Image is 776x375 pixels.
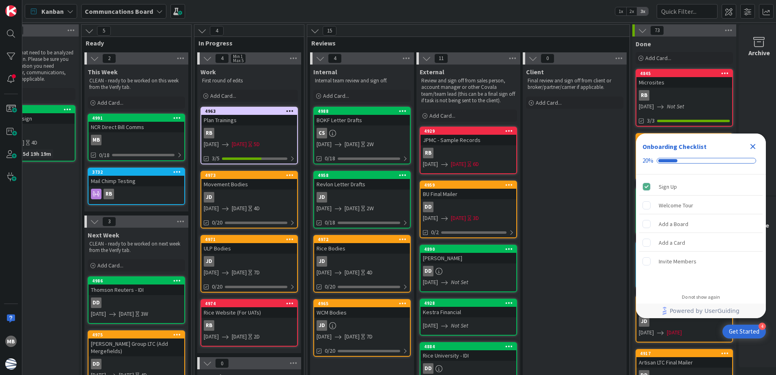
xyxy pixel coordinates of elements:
[366,204,374,213] div: 2W
[636,357,732,368] div: Artisan LTC Final Mailer
[233,58,244,62] div: Max 5
[420,363,516,374] div: DD
[325,154,335,163] span: 0/18
[645,54,671,62] span: Add Card...
[201,179,297,190] div: Movement Bodies
[201,300,297,307] div: 4974
[204,204,219,213] span: [DATE]
[201,128,297,138] div: RB
[88,231,119,239] span: Next Week
[420,181,516,189] div: 4959
[642,157,653,164] div: 20%
[729,328,759,336] div: Get Started
[682,294,720,300] div: Do not show again
[636,295,733,343] a: 4912LGA FN CLsJD[DATE][DATE]
[88,168,184,176] div: 3732
[345,204,360,213] span: [DATE]
[88,359,184,369] div: DD
[198,39,294,47] span: In Progress
[420,343,516,350] div: 4884
[659,238,685,248] div: Add a Card
[314,115,410,125] div: BOKF Letter Drafts
[325,282,335,291] span: 0/20
[88,176,184,186] div: Mail Chimp Testing
[659,256,696,266] div: Invite Members
[200,68,216,76] span: Work
[201,256,297,267] div: JD
[201,192,297,203] div: JD
[424,300,516,306] div: 4928
[424,128,516,134] div: 4929
[88,331,184,338] div: 4975
[451,278,468,286] i: Not Set
[420,300,516,307] div: 4928
[21,149,53,158] div: 5d 19h 19m
[639,252,763,270] div: Invite Members is incomplete.
[317,268,332,277] span: [DATE]
[526,68,544,76] span: Client
[748,48,770,58] div: Archive
[200,235,298,293] a: 4971ULP BodiesJD[DATE][DATE]7D0/20
[201,243,297,254] div: ULP Bodies
[88,168,184,186] div: 3732Mail Chimp Testing
[657,4,718,19] input: Quick Filter...
[92,332,184,338] div: 4975
[636,77,732,88] div: Microsites
[88,135,184,145] div: MB
[424,246,516,252] div: 4890
[201,108,297,115] div: 4963
[314,300,410,318] div: 4965WCM Bodies
[89,78,183,91] p: CLEAN - ready to be worked on this week from the Verify tab.
[215,358,229,368] span: 0
[254,332,260,341] div: 2D
[420,307,516,317] div: Kestra Financial
[212,218,222,227] span: 0/20
[204,320,214,331] div: RB
[317,140,332,149] span: [DATE]
[420,246,516,263] div: 4890[PERSON_NAME]
[420,202,516,212] div: DD
[314,172,410,179] div: 4958
[667,103,684,110] i: Not Set
[141,310,148,318] div: 3W
[215,54,229,63] span: 4
[636,90,732,101] div: RB
[420,181,516,199] div: 4959BU Final Mailer
[204,332,219,341] span: [DATE]
[424,344,516,349] div: 4884
[345,140,360,149] span: [DATE]
[429,112,455,119] span: Add Card...
[314,192,410,203] div: JD
[345,332,360,341] span: [DATE]
[314,236,410,243] div: 4972
[91,310,106,318] span: [DATE]
[88,114,184,132] div: 4991NCR Direct Bill Comms
[200,171,298,228] a: 4973Movement BodiesJD[DATE][DATE]4D0/20
[434,54,448,63] span: 11
[314,243,410,254] div: Rice Bodies
[314,256,410,267] div: JD
[204,128,214,138] div: RB
[88,168,185,205] a: 3732Mail Chimp TestingRB
[420,300,516,317] div: 4928Kestra Financial
[626,7,637,15] span: 2x
[313,299,411,357] a: 4965WCM BodiesJD[DATE][DATE]7D0/20
[88,297,184,308] div: DD
[202,78,296,84] p: First round of edits
[89,241,183,254] p: CLEAN - ready to be worked on next week from the Verify tab.
[91,135,101,145] div: MB
[473,214,479,222] div: 3D
[345,268,360,277] span: [DATE]
[423,214,438,222] span: [DATE]
[201,172,297,190] div: 4973Movement Bodies
[200,299,298,347] a: 4974Rice Website (For UATs)RB[DATE][DATE]2D
[314,128,410,138] div: CS
[642,157,759,164] div: Checklist progress: 20%
[636,134,766,318] div: Checklist Container
[325,218,335,227] span: 0/18
[636,133,733,181] a: 4918Envestnet FNJD[DATE][DATE]
[420,245,517,292] a: 4890[PERSON_NAME]DD[DATE]Not Set
[97,99,123,106] span: Add Card...
[91,297,101,308] div: DD
[420,253,516,263] div: [PERSON_NAME]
